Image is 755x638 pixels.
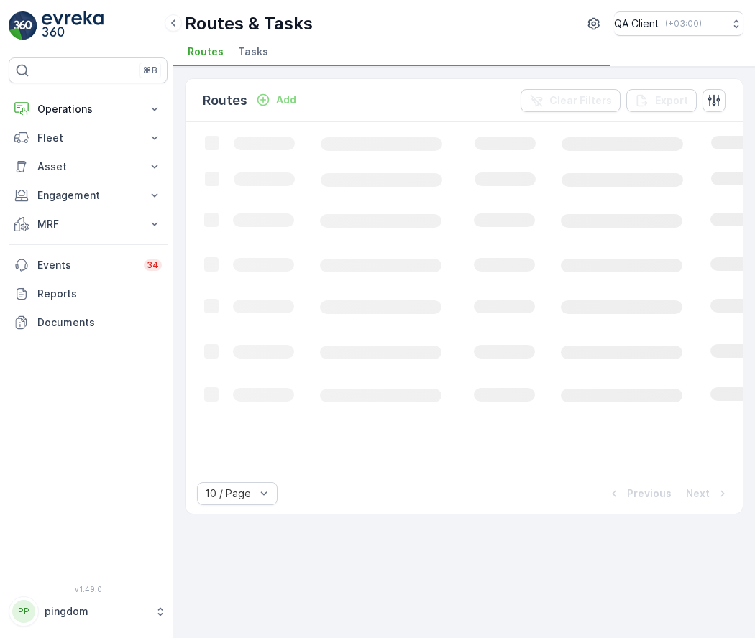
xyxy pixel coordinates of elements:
p: Fleet [37,131,139,145]
span: Routes [188,45,224,59]
p: Clear Filters [549,93,612,108]
button: Clear Filters [521,89,621,112]
button: Next [685,485,731,502]
p: Engagement [37,188,139,203]
button: Asset [9,152,168,181]
p: 34 [147,259,159,271]
a: Reports [9,279,168,308]
p: ( +03:00 ) [665,18,702,29]
button: Engagement [9,181,168,210]
p: Events [37,258,135,272]
p: Operations [37,102,139,116]
div: PP [12,600,35,623]
button: Export [626,89,697,112]
button: Fleet [9,124,168,152]
span: v 1.49.0 [9,585,168,593]
button: Add [250,91,302,108]
a: Documents [9,308,168,337]
p: Next [686,486,710,501]
p: Routes [203,91,247,111]
button: QA Client(+03:00) [614,11,743,36]
p: Add [276,93,296,107]
button: Previous [605,485,673,502]
img: logo_light-DOdMpM7g.png [42,11,104,40]
p: Reports [37,287,162,301]
p: ⌘B [143,65,157,76]
span: Tasks [238,45,268,59]
p: Routes & Tasks [185,12,313,35]
p: Previous [627,486,672,501]
button: PPpingdom [9,596,168,627]
button: Operations [9,95,168,124]
p: Export [655,93,688,108]
p: MRF [37,217,139,231]
p: Documents [37,315,162,330]
p: Asset [37,159,139,174]
a: Events34 [9,251,168,279]
p: pingdom [45,604,147,619]
img: logo [9,11,37,40]
button: MRF [9,210,168,239]
p: QA Client [614,17,659,31]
